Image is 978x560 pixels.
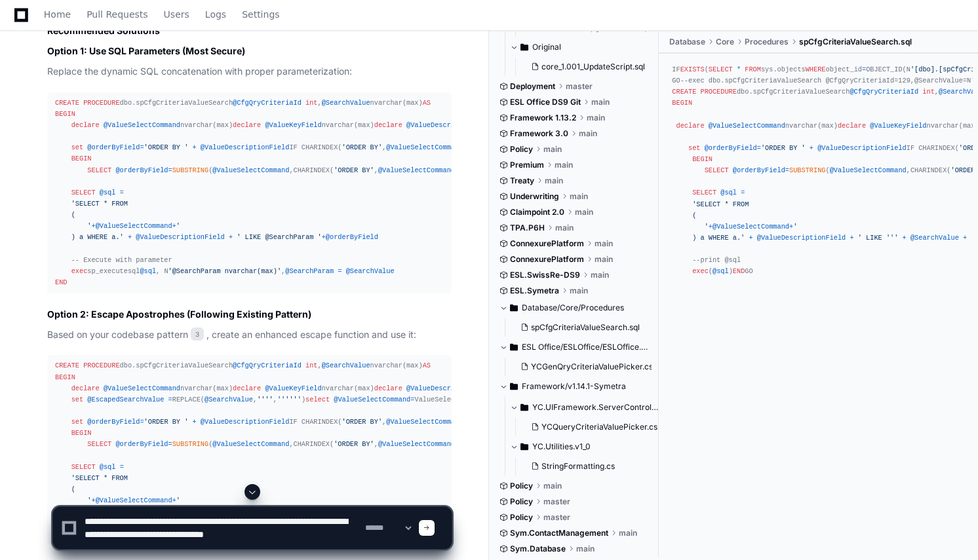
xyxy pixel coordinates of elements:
[87,10,147,18] span: Pull Requests
[672,200,749,231] span: 'SELECT * FROM ( '
[55,200,128,230] span: 'SELECT * FROM ( '
[193,418,197,426] span: +
[322,362,370,369] span: @SearchValue
[346,267,395,275] span: @SearchValue
[510,379,518,394] svg: Directory
[570,191,588,202] span: main
[87,166,111,174] span: SELECT
[410,396,414,403] span: =
[526,418,657,436] button: YCQueryCriteriaValuePicker.cs
[334,440,374,448] span: 'ORDER BY'
[510,144,533,155] span: Policy
[522,303,624,313] span: Database/Core/Procedures
[242,10,279,18] span: Settings
[709,122,785,130] span: @ValueSelectCommand
[233,362,302,369] span: @CfgQryCriteriaId
[510,97,581,107] span: ESL Office DS9 Git
[265,121,321,129] span: @ValueKeyField
[522,381,626,392] span: Framework/v1.14.1-Symetra
[510,223,545,233] span: TPA.P6H
[104,121,180,129] span: @ValueSelectCommand
[83,362,119,369] span: PROCEDURE
[510,286,559,296] span: ESL.Symetra
[510,191,559,202] span: Underwriting
[510,339,518,355] svg: Directory
[378,166,455,174] span: @ValueSelectCommand
[374,384,402,392] span: declare
[510,113,576,123] span: Framework 1.13.2
[672,223,797,242] span: ' ) a WHERE a.'
[510,300,518,316] svg: Directory
[713,267,729,275] span: @sql
[229,233,233,241] span: +
[870,122,926,130] span: @ValueKeyField
[543,144,562,155] span: main
[168,396,172,403] span: =
[510,37,656,58] button: Original
[140,418,144,426] span: =
[709,223,713,231] span: +
[541,422,657,432] span: YCQueryCriteriaValuePicker.cs
[903,234,907,242] span: +
[87,396,164,403] span: @EscapedSearchValue
[144,143,189,151] span: 'ORDER BY '
[193,143,197,151] span: +
[128,233,132,241] span: +
[499,297,649,318] button: Database/Core/Procedures
[168,267,282,275] span: '@SearchParam nvarchar(max)'
[265,384,321,392] span: @ValueKeyField
[305,99,317,107] span: int
[830,166,907,174] span: @ValueSelectCommand
[100,463,116,471] span: @sql
[423,99,431,107] span: AS
[532,42,561,52] span: Original
[342,418,382,426] span: 'ORDER BY'
[233,99,302,107] span: @CfgQryCriteriaId
[510,481,533,491] span: Policy
[692,267,709,275] span: exec
[555,223,574,233] span: main
[115,440,168,448] span: @orderByField
[201,143,290,151] span: @ValueDescriptionField
[144,418,189,426] span: 'ORDER BY '
[55,98,444,288] div: dbo.spCfgCriteriaValueSearch , nvarchar(max) nvarchar(max) nvarchar(max) nvarchar(max) nvarchar(m...
[237,233,321,241] span: ' LIKE @SearchParam '
[799,37,912,47] span: spCfgCriteriaValueSearch.sql
[322,233,326,241] span: +
[120,189,124,196] span: =
[326,233,378,241] span: @orderByField
[531,322,640,333] span: spCfgCriteriaValueSearch.sql
[510,128,568,139] span: Framework 3.0
[83,99,119,107] span: PROCEDURE
[510,160,544,170] span: Premium
[100,189,116,196] span: @sql
[201,418,290,426] span: @ValueDescriptionField
[71,121,100,129] span: declare
[191,327,204,341] span: 3
[172,222,176,230] span: +
[120,463,124,471] span: =
[570,286,588,296] span: main
[55,278,67,286] span: END
[692,155,713,163] span: BEGIN
[532,402,659,413] span: YC.UIFramework.ServerControls.v1_0/Querying
[71,256,172,264] span: -- Execute with parameter
[205,396,253,403] span: @SearchValue
[47,45,452,58] h3: Option 1: Use SQL Parameters (Most Secure)
[374,121,402,129] span: declare
[71,384,100,392] span: declare
[322,99,370,107] span: @SearchValue
[757,144,761,152] span: =
[520,400,528,415] svg: Directory
[963,234,967,242] span: +
[55,110,75,118] span: BEGIN
[140,267,156,275] span: @sql
[817,144,907,152] span: @ValueDescriptionField
[233,384,261,392] span: declare
[55,362,79,369] span: CREATE
[510,397,659,418] button: YC.UIFramework.ServerControls.v1_0/Querying
[785,166,789,174] span: =
[71,143,83,151] span: set
[810,144,813,152] span: +
[676,122,705,130] span: declare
